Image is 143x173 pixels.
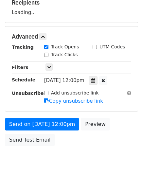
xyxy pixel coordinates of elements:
label: Track Clicks [51,51,78,58]
label: Track Opens [51,43,79,50]
a: Send on [DATE] 12:00pm [5,118,79,130]
a: Preview [81,118,110,130]
a: Send Test Email [5,134,55,146]
strong: Filters [12,65,28,70]
span: [DATE] 12:00pm [44,78,84,83]
label: Add unsubscribe link [51,90,99,96]
label: UTM Codes [99,43,125,50]
strong: Tracking [12,44,34,50]
a: Copy unsubscribe link [44,98,103,104]
h5: Advanced [12,33,131,40]
strong: Unsubscribe [12,91,44,96]
iframe: Chat Widget [110,142,143,173]
strong: Schedule [12,77,35,82]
